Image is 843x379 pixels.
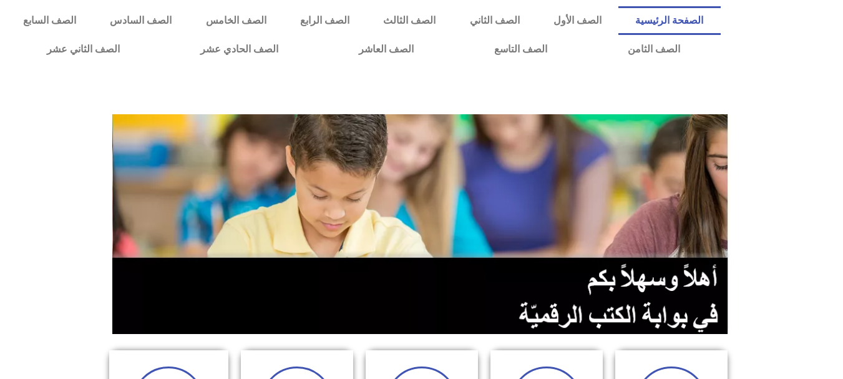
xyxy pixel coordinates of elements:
[366,6,452,35] a: الصف الثالث
[189,6,283,35] a: الصف الخامس
[453,6,537,35] a: الصف الثاني
[160,35,318,64] a: الصف الحادي عشر
[454,35,587,64] a: الصف التاسع
[6,35,160,64] a: الصف الثاني عشر
[618,6,720,35] a: الصفحة الرئيسية
[6,6,93,35] a: الصف السابع
[93,6,188,35] a: الصف السادس
[283,6,366,35] a: الصف الرابع
[537,6,618,35] a: الصف الأول
[587,35,720,64] a: الصف الثامن
[318,35,454,64] a: الصف العاشر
